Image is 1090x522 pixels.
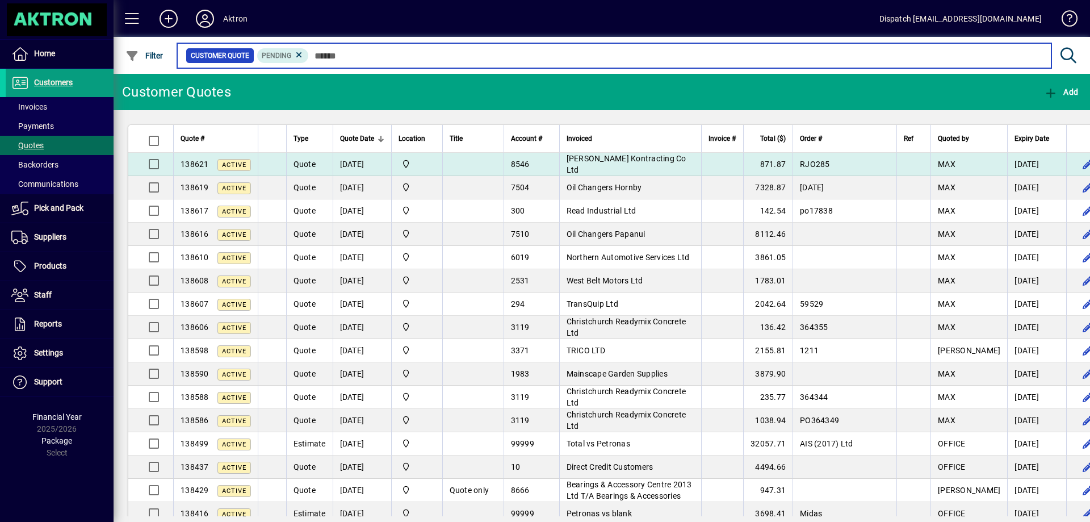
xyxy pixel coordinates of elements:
td: [DATE] [333,316,391,339]
span: Northern Automotive Services Ltd [567,253,690,262]
span: Active [222,185,246,192]
span: 6019 [511,253,530,262]
div: Customer Quotes [122,83,231,101]
span: Reports [34,319,62,328]
span: Active [222,487,246,495]
div: Quote # [181,132,251,145]
td: 4494.66 [743,456,793,479]
span: PO364349 [800,416,839,425]
td: 136.42 [743,316,793,339]
span: Support [34,377,62,386]
span: Midas [800,509,822,518]
span: Quote [294,346,316,355]
span: Central [399,228,435,240]
span: Active [222,417,246,425]
a: Communications [6,174,114,194]
span: [PERSON_NAME] Kontracting Co Ltd [567,154,686,174]
span: 138621 [181,160,209,169]
span: Central [399,391,435,403]
span: 99999 [511,509,534,518]
span: Backorders [11,160,58,169]
td: [DATE] [1007,246,1066,269]
span: MAX [938,206,955,215]
span: MAX [938,299,955,308]
span: Customer Quote [191,50,249,61]
span: [PERSON_NAME] [938,346,1000,355]
span: Central [399,461,435,473]
mat-chip: Pending Status: Pending [257,48,309,63]
span: Central [399,181,435,194]
td: [DATE] [1007,316,1066,339]
span: Invoiced [567,132,592,145]
span: Quote [294,276,316,285]
span: Estimate [294,509,326,518]
td: [DATE] [1007,456,1066,479]
span: 138586 [181,416,209,425]
span: Active [222,301,246,308]
td: [DATE] [1007,339,1066,362]
span: Active [222,324,246,332]
span: 2531 [511,276,530,285]
span: [PERSON_NAME] [938,486,1000,495]
td: 32057.71 [743,432,793,456]
td: [DATE] [333,176,391,199]
span: Bearings & Accessory Centre 2013 Ltd T/A Bearings & Accessories [567,480,692,500]
a: Pick and Pack [6,194,114,223]
span: Christchurch Readymix Concrete Ltd [567,317,686,337]
span: Mainscape Garden Supplies [567,369,668,378]
span: OFFICE [938,509,966,518]
span: [DATE] [800,183,824,192]
span: MAX [938,276,955,285]
div: Location [399,132,435,145]
span: Quote [294,160,316,169]
span: Active [222,208,246,215]
td: [DATE] [1007,269,1066,293]
span: Estimate [294,439,326,448]
span: Add [1044,87,1078,97]
span: Total ($) [760,132,786,145]
span: Oil Changers Papanui [567,229,645,239]
span: Christchurch Readymix Concrete Ltd [567,410,686,431]
span: 138437 [181,462,209,471]
td: [DATE] [333,339,391,362]
span: Home [34,49,55,58]
span: Active [222,464,246,471]
td: 947.31 [743,479,793,502]
span: 300 [511,206,525,215]
a: Payments [6,116,114,136]
span: Active [222,394,246,402]
span: Invoices [11,102,47,111]
span: 138616 [181,229,209,239]
span: Quote [294,392,316,402]
span: TransQuip Ltd [567,299,618,308]
td: [DATE] [1007,176,1066,199]
span: Invoice # [708,132,736,145]
td: [DATE] [333,293,391,316]
a: Products [6,252,114,281]
span: 138606 [181,323,209,332]
span: Active [222,254,246,262]
span: 3119 [511,323,530,332]
td: [DATE] [333,479,391,502]
span: Quote [294,369,316,378]
span: 8666 [511,486,530,495]
a: Quotes [6,136,114,155]
a: Support [6,368,114,396]
span: Suppliers [34,232,66,241]
span: Central [399,484,435,496]
div: Ref [904,132,924,145]
span: Active [222,231,246,239]
td: [DATE] [333,246,391,269]
span: Active [222,161,246,169]
span: 1211 [800,346,819,355]
span: Filter [125,51,163,60]
span: Quote Date [340,132,374,145]
a: Knowledge Base [1053,2,1076,39]
td: [DATE] [1007,199,1066,223]
span: Central [399,507,435,520]
span: OFFICE [938,439,966,448]
td: [DATE] [1007,362,1066,386]
span: Account # [511,132,542,145]
span: 138608 [181,276,209,285]
span: 3119 [511,416,530,425]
